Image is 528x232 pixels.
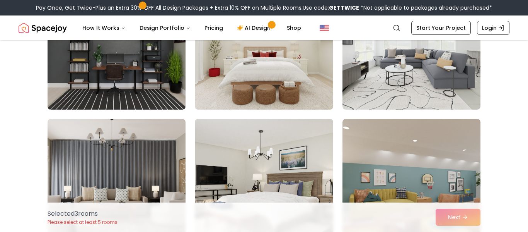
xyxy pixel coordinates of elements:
[198,20,229,36] a: Pricing
[320,23,329,33] img: United States
[477,21,509,35] a: Login
[329,4,359,12] b: GETTWICE
[19,20,67,36] a: Spacejoy
[303,4,359,12] span: Use code:
[359,4,492,12] span: *Not applicable to packages already purchased*
[76,20,307,36] nav: Main
[48,219,118,225] p: Please select at least 5 rooms
[36,4,492,12] div: Pay Once, Get Twice-Plus an Extra 30% OFF All Design Packages + Extra 10% OFF on Multiple Rooms.
[133,20,197,36] button: Design Portfolio
[281,20,307,36] a: Shop
[48,209,118,218] p: Selected 3 room s
[19,15,509,40] nav: Global
[231,20,279,36] a: AI Design
[76,20,132,36] button: How It Works
[19,20,67,36] img: Spacejoy Logo
[411,21,471,35] a: Start Your Project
